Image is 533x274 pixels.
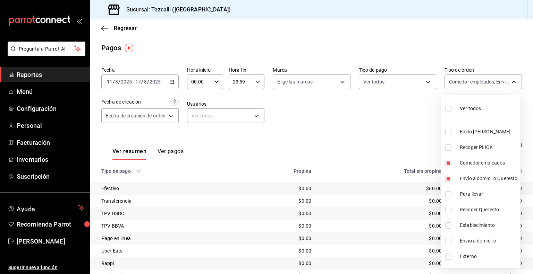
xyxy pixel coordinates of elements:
[460,159,517,167] span: Comedor empleados
[460,253,517,260] span: Externo
[460,175,517,182] span: Envío a domicilio Queresto
[460,128,517,135] span: Envío [PERSON_NAME]
[125,44,133,52] img: Tooltip marker
[460,191,517,198] span: Para llevar
[460,144,517,151] span: Recoger PLICK
[460,105,481,112] span: Ver todos
[460,222,517,229] span: Establecimiento
[460,237,517,245] span: Envío a domicilio
[460,206,517,213] span: Recoger Queresto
